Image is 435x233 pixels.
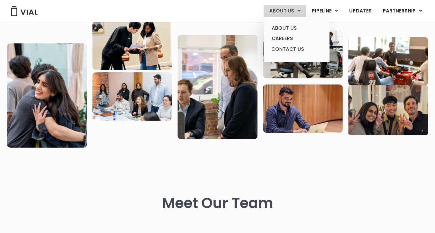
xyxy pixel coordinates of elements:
[348,37,428,85] img: Group of people playing whirlyball
[92,72,172,120] img: Eight people standing and sitting in an office
[306,5,343,17] a: PIPELINEMenu Toggle
[266,33,327,44] a: CAREERS
[92,21,172,70] img: Two people looking at a paper talking.
[344,5,377,17] a: UPDATES
[264,5,306,17] a: ABOUT USMenu Toggle
[10,6,38,16] img: Vial Logo
[162,195,273,212] h2: Meet Our Team
[263,84,343,133] img: Man working at a computer
[266,44,327,55] a: CONTACT US
[178,35,257,139] img: Group of three people standing around a computer looking at the screen
[348,85,428,135] img: Group of 3 people smiling holding up the peace sign
[377,5,428,17] a: PARTNERSHIPMenu Toggle
[7,43,87,148] img: Vial Life
[266,23,327,34] a: ABOUT US
[263,30,343,78] img: Three people working in an office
